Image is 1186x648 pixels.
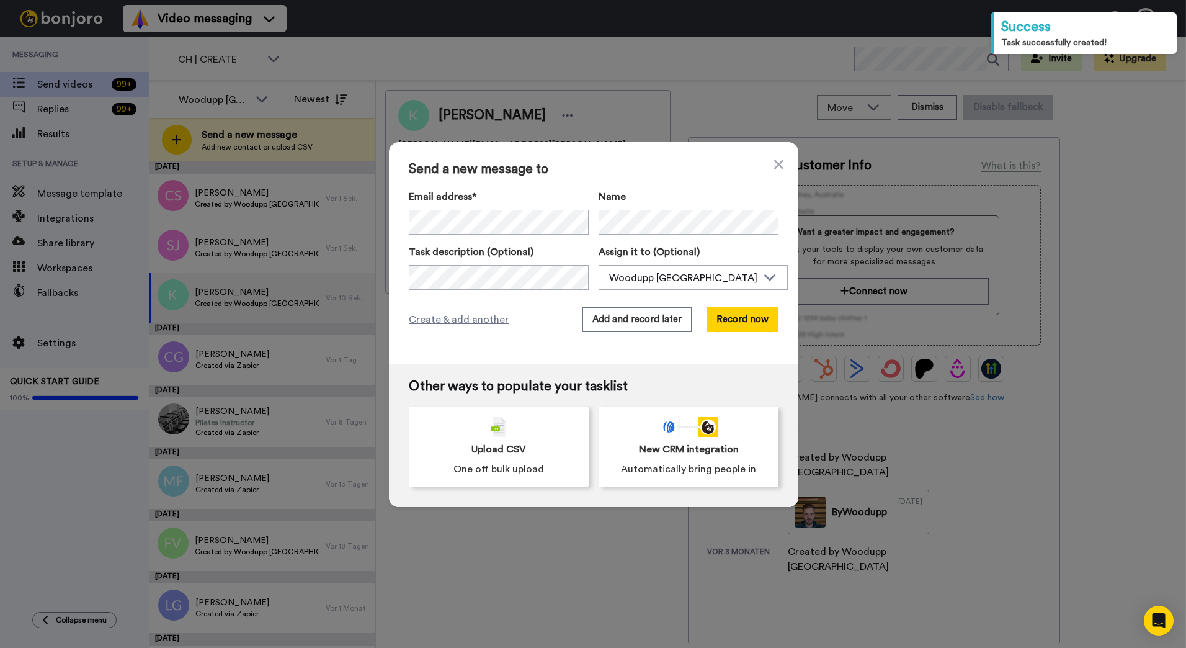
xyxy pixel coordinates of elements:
label: Task description (Optional) [409,245,589,259]
img: csv-grey.png [491,417,506,437]
div: Success [1001,17,1169,37]
span: Other ways to populate your tasklist [409,379,778,394]
button: Add and record later [582,307,692,332]
span: Create & add another [409,312,509,327]
label: Assign it to (Optional) [599,245,788,259]
div: Task successfully created! [1001,37,1169,49]
span: Name [599,189,626,204]
span: Automatically bring people in [621,462,756,477]
button: Record now [707,307,778,332]
span: New CRM integration [639,442,739,457]
div: animation [659,417,718,437]
span: One off bulk upload [453,462,544,477]
span: Upload CSV [471,442,526,457]
div: Open Intercom Messenger [1144,606,1174,636]
div: Woodupp [GEOGRAPHIC_DATA] [609,271,757,286]
span: Send a new message to [409,162,778,177]
label: Email address* [409,189,589,204]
